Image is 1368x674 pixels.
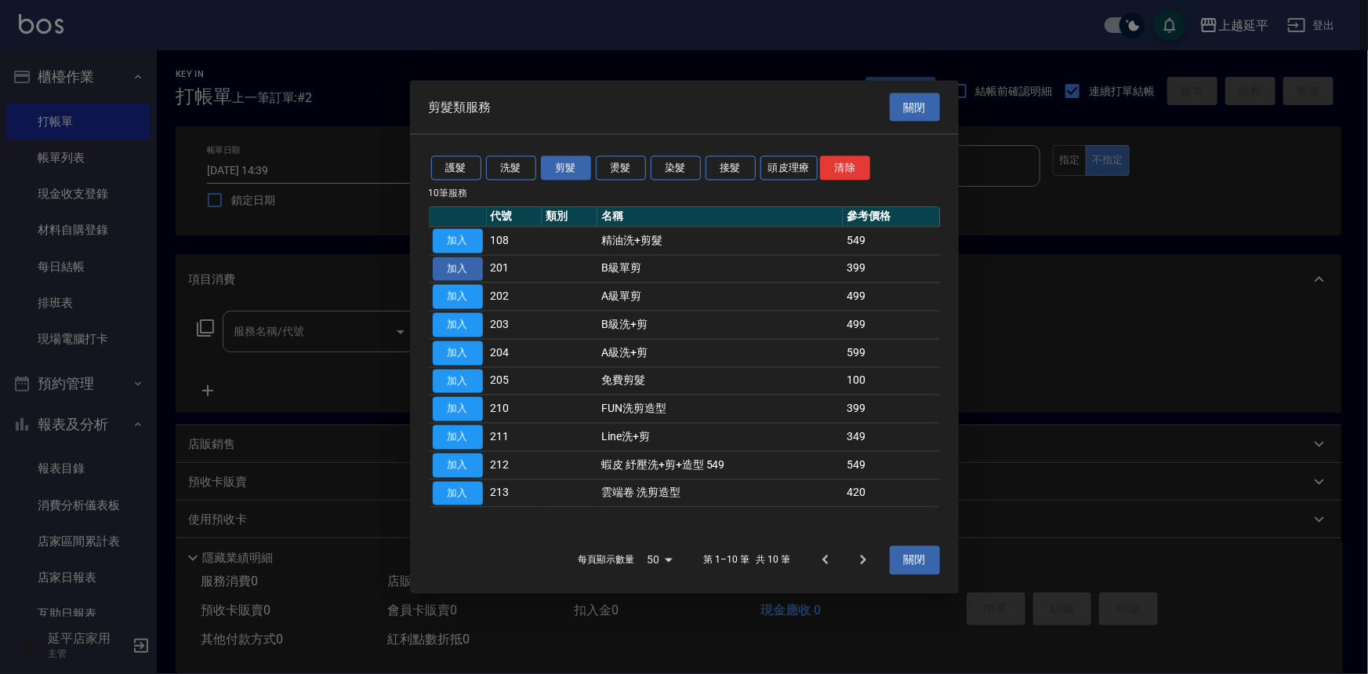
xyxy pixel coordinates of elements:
button: 加入 [433,285,483,309]
td: A級單剪 [597,282,843,311]
td: 599 [843,339,939,367]
td: 108 [487,227,542,255]
td: 202 [487,282,542,311]
button: 燙髮 [596,156,646,180]
button: 加入 [433,369,483,393]
button: 加入 [433,313,483,337]
td: 420 [843,479,939,508]
th: 代號 [487,206,542,227]
button: 加入 [433,257,483,281]
td: 399 [843,255,939,283]
button: 護髮 [431,156,481,180]
td: B級洗+剪 [597,311,843,339]
button: 加入 [433,228,483,253]
td: 549 [843,227,939,255]
p: 10 筆服務 [429,186,940,200]
td: 204 [487,339,542,367]
div: 50 [640,539,678,581]
td: 549 [843,451,939,479]
th: 參考價格 [843,206,939,227]
td: 212 [487,451,542,479]
th: 類別 [542,206,597,227]
button: 加入 [433,425,483,450]
button: 關閉 [890,93,940,122]
td: 211 [487,423,542,451]
td: B級單剪 [597,255,843,283]
button: 頭皮理療 [760,156,818,180]
td: 蝦皮 紓壓洗+剪+造型 549 [597,451,843,479]
button: 加入 [433,481,483,505]
button: 加入 [433,397,483,421]
td: 203 [487,311,542,339]
button: 加入 [433,453,483,477]
td: 210 [487,395,542,423]
button: 接髮 [706,156,756,180]
td: 499 [843,311,939,339]
button: 關閉 [890,546,940,575]
td: A級洗+剪 [597,339,843,367]
th: 名稱 [597,206,843,227]
button: 剪髮 [541,156,591,180]
p: 第 1–10 筆 共 10 筆 [703,553,790,567]
td: 499 [843,282,939,311]
button: 加入 [433,341,483,365]
p: 每頁顯示數量 [578,553,634,567]
td: 349 [843,423,939,451]
td: 雲端卷 洗剪造型 [597,479,843,508]
td: 免費剪髮 [597,367,843,395]
td: 精油洗+剪髮 [597,227,843,255]
td: 205 [487,367,542,395]
button: 清除 [820,156,870,180]
td: 399 [843,395,939,423]
td: Line洗+剪 [597,423,843,451]
td: 201 [487,255,542,283]
button: 洗髮 [486,156,536,180]
td: 100 [843,367,939,395]
td: 213 [487,479,542,508]
button: 染髮 [651,156,701,180]
td: FUN洗剪造型 [597,395,843,423]
span: 剪髮類服務 [429,99,492,115]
